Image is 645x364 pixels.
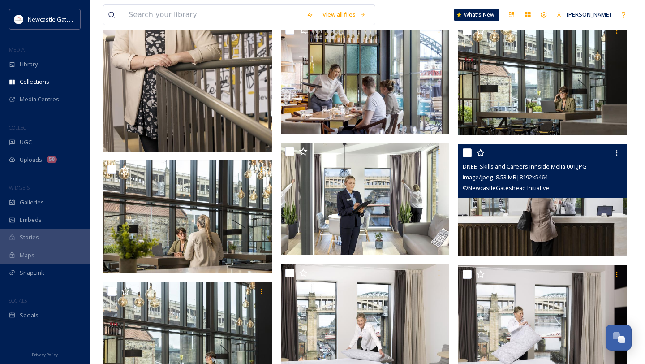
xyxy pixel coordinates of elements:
[124,5,302,25] input: Search your library
[20,269,44,277] span: SnapLink
[458,144,627,257] img: DNEE_Skills and Careers Innside Melia 001.JPG
[20,251,34,260] span: Maps
[20,138,32,147] span: UGC
[552,6,615,23] a: [PERSON_NAME]
[20,95,59,104] span: Media Centres
[9,46,25,53] span: MEDIA
[20,216,42,224] span: Embeds
[318,6,370,23] a: View all files
[458,22,627,135] img: DNEE_Skills and Careers Innside Melia 003.JPG
[28,15,110,23] span: Newcastle Gateshead Initiative
[20,60,38,69] span: Library
[20,311,39,320] span: Socials
[32,349,58,360] a: Privacy Policy
[103,160,272,273] img: DNEE_Skills and Careers Innside Melia 004.JPG
[463,173,548,181] span: image/jpeg | 8.53 MB | 8192 x 5464
[281,21,450,134] img: DNEE_Skills and Careers Innside Melia 006.JPG
[281,143,450,256] img: DNEE_Skills and Careers Innside Melia 012.JPG
[20,198,44,207] span: Galleries
[20,78,49,86] span: Collections
[606,325,632,351] button: Open Chat
[20,156,42,164] span: Uploads
[463,184,549,192] span: © NewcastleGateshead Initiative
[20,233,39,242] span: Stories
[463,162,587,170] span: DNEE_Skills and Careers Innside Melia 001.JPG
[9,297,27,304] span: SOCIALS
[47,156,57,163] div: 58
[567,10,611,18] span: [PERSON_NAME]
[32,352,58,358] span: Privacy Policy
[9,124,28,131] span: COLLECT
[9,184,30,191] span: WIDGETS
[454,9,499,21] a: What's New
[14,15,23,24] img: DqD9wEUd_400x400.jpg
